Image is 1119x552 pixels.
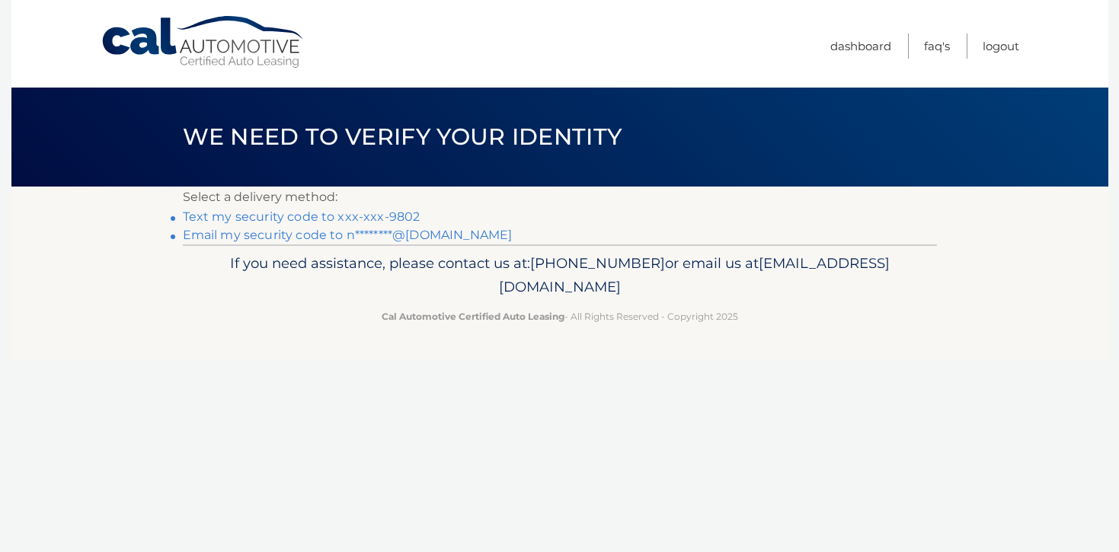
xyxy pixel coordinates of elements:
[382,311,564,322] strong: Cal Automotive Certified Auto Leasing
[101,15,306,69] a: Cal Automotive
[193,308,927,324] p: - All Rights Reserved - Copyright 2025
[530,254,665,272] span: [PHONE_NUMBER]
[183,187,937,208] p: Select a delivery method:
[183,209,420,224] a: Text my security code to xxx-xxx-9802
[193,251,927,300] p: If you need assistance, please contact us at: or email us at
[983,34,1019,59] a: Logout
[183,123,622,151] span: We need to verify your identity
[924,34,950,59] a: FAQ's
[183,228,513,242] a: Email my security code to n********@[DOMAIN_NAME]
[830,34,891,59] a: Dashboard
